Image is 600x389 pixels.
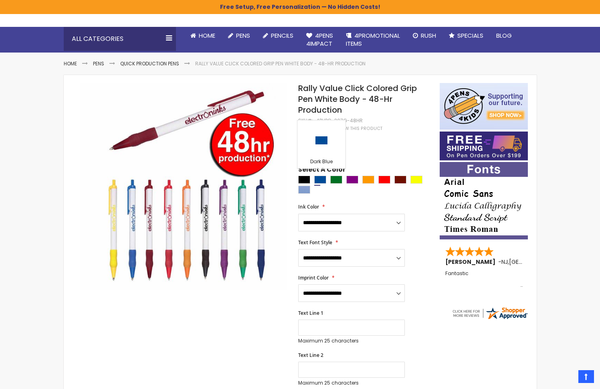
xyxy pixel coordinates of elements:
span: [GEOGRAPHIC_DATA] [509,258,568,266]
span: Pens [236,31,250,40]
div: All Categories [64,27,176,51]
a: Pens [93,60,104,67]
a: 4PROMOTIONALITEMS [339,27,406,53]
img: font-personalization-examples [440,162,528,239]
span: Text Font Style [298,239,332,246]
div: Maroon [394,176,406,184]
div: Dark Blue [314,176,326,184]
span: Imprint Color [298,274,329,281]
span: Ink Color [298,203,319,210]
div: 4PHPC-307G-48HR [316,118,363,124]
a: 4pens.com certificate URL [451,315,528,322]
span: Specials [457,31,483,40]
a: Specials [442,27,490,45]
div: Purple [346,176,358,184]
span: 4Pens 4impact [306,31,333,48]
strong: SKU [298,117,313,124]
div: Green [330,176,342,184]
span: NJ [501,258,508,266]
img: 4pens.com widget logo [451,306,528,320]
span: [PERSON_NAME] [445,258,498,266]
span: 4PROMOTIONAL ITEMS [346,31,400,48]
span: Select A Color [298,165,345,176]
div: Yellow [410,176,422,184]
p: Maximum 25 characters [298,338,405,344]
div: Dark Blue [299,158,343,166]
div: Red [378,176,390,184]
a: 4Pens4impact [300,27,339,53]
span: Pencils [271,31,293,40]
a: Home [64,60,77,67]
a: Quick Production Pens [120,60,179,67]
div: Orange [362,176,374,184]
span: Rush [421,31,436,40]
span: - , [498,258,568,266]
div: Pacific Blue [298,186,310,194]
a: Pens [222,27,257,45]
div: Fantastic [445,271,523,288]
iframe: Google Customer Reviews [534,367,600,389]
div: Black [298,176,310,184]
span: Text Line 2 [298,352,323,359]
a: Pencils [257,27,300,45]
img: Rally Value Click Colored Grip Pen White Body - 48-Hr Production [79,82,287,290]
p: Maximum 25 characters [298,380,405,386]
li: Rally Value Click Colored Grip Pen White Body - 48-Hr Production [195,61,366,67]
img: 4pens 4 kids [440,83,528,130]
a: Blog [490,27,518,45]
img: Free shipping on orders over $199 [440,132,528,160]
span: Home [199,31,215,40]
span: Text Line 1 [298,310,323,316]
span: Rally Value Click Colored Grip Pen White Body - 48-Hr Production [298,83,417,115]
a: Rush [406,27,442,45]
span: Blog [496,31,512,40]
a: Home [184,27,222,45]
